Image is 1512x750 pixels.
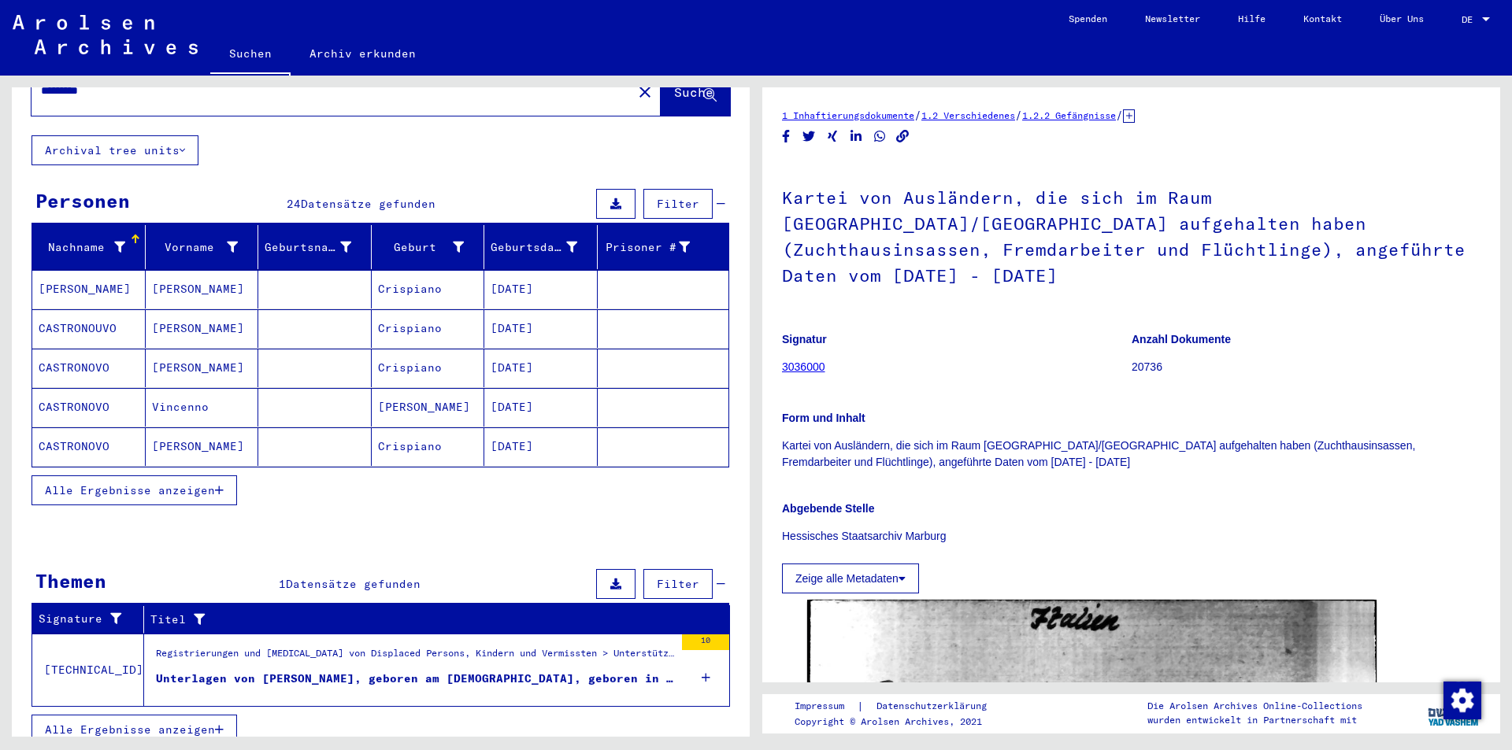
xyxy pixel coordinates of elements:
button: Filter [643,569,713,599]
div: 10 [682,634,729,650]
mat-header-cell: Prisoner # [598,225,729,269]
span: Datensätze gefunden [286,577,421,591]
div: Unterlagen von [PERSON_NAME], geboren am [DEMOGRAPHIC_DATA], geboren in [GEOGRAPHIC_DATA] und von... [156,671,674,687]
div: | [795,698,1006,715]
mat-cell: CASTRONOUVO [32,309,146,348]
img: Arolsen_neg.svg [13,15,198,54]
div: Vorname [152,239,239,256]
b: Anzahl Dokumente [1132,333,1231,345]
span: Alle Ergebnisse anzeigen [45,722,215,737]
mat-icon: close [636,83,654,102]
button: Archival tree units [31,135,198,165]
button: Share on Twitter [801,127,817,146]
mat-header-cell: Geburt‏ [372,225,485,269]
mat-cell: Crispiano [372,427,485,466]
button: Suche [661,67,730,116]
span: Filter [657,197,699,211]
span: Datensätze gefunden [301,197,435,211]
button: Alle Ergebnisse anzeigen [31,715,237,744]
button: Alle Ergebnisse anzeigen [31,475,237,505]
mat-header-cell: Nachname [32,225,146,269]
a: 1.2.2 Gefängnisse [1022,109,1116,121]
a: Datenschutzerklärung [864,698,1006,715]
mat-cell: Crispiano [372,349,485,387]
mat-cell: CASTRONOVO [32,388,146,427]
button: Share on Facebook [778,127,795,146]
div: Signature [39,611,132,627]
mat-cell: [DATE] [484,349,598,387]
div: Zustimmung ändern [1443,681,1480,719]
a: Suchen [210,35,291,76]
button: Share on LinkedIn [848,127,865,146]
div: Geburtsname [265,235,371,260]
mat-header-cell: Geburtsname [258,225,372,269]
img: Zustimmung ändern [1443,682,1481,719]
button: Copy link [895,127,911,146]
mat-cell: [PERSON_NAME] [146,427,259,466]
b: Form und Inhalt [782,412,865,424]
mat-cell: [PERSON_NAME] [372,388,485,427]
button: Filter [643,189,713,219]
div: Prisoner # [604,235,710,260]
p: Die Arolsen Archives Online-Collections [1147,699,1362,713]
div: Geburt‏ [378,235,484,260]
h1: Kartei von Ausländern, die sich im Raum [GEOGRAPHIC_DATA]/[GEOGRAPHIC_DATA] aufgehalten haben (Zu... [782,161,1480,308]
div: Prisoner # [604,239,691,256]
p: Copyright © Arolsen Archives, 2021 [795,715,1006,729]
p: 20736 [1132,359,1480,375]
div: Titel [150,607,714,632]
div: Registrierungen und [MEDICAL_DATA] von Displaced Persons, Kindern und Vermissten > Unterstützungs... [156,646,674,668]
p: Kartei von Ausländern, die sich im Raum [GEOGRAPHIC_DATA]/[GEOGRAPHIC_DATA] aufgehalten haben (Zu... [782,438,1480,471]
a: 1 Inhaftierungsdokumente [782,109,914,121]
button: Share on WhatsApp [872,127,888,146]
div: Geburt‏ [378,239,465,256]
button: Share on Xing [825,127,841,146]
p: Hessisches Staatsarchiv Marburg [782,528,1480,545]
mat-cell: Crispiano [372,309,485,348]
mat-cell: [PERSON_NAME] [146,309,259,348]
mat-cell: [DATE] [484,388,598,427]
mat-cell: CASTRONOVO [32,427,146,466]
mat-header-cell: Vorname [146,225,259,269]
span: / [1116,108,1123,122]
a: 1.2 Verschiedenes [921,109,1015,121]
mat-cell: Crispiano [372,270,485,308]
img: yv_logo.png [1425,693,1484,733]
div: Themen [35,567,106,595]
a: Archiv erkunden [291,35,435,72]
span: / [1015,108,1022,122]
div: Geburtsdatum [491,235,597,260]
div: Nachname [39,235,145,260]
p: wurden entwickelt in Partnerschaft mit [1147,713,1362,727]
mat-cell: CASTRONOVO [32,349,146,387]
mat-cell: [DATE] [484,309,598,348]
mat-cell: [PERSON_NAME] [146,349,259,387]
div: Personen [35,187,130,215]
mat-header-cell: Geburtsdatum [484,225,598,269]
div: Nachname [39,239,125,256]
span: 1 [279,577,286,591]
button: Zeige alle Metadaten [782,563,919,593]
span: Filter [657,577,699,591]
div: Geburtsname [265,239,351,256]
mat-cell: [PERSON_NAME] [32,270,146,308]
div: Geburtsdatum [491,239,577,256]
span: 24 [287,197,301,211]
a: Impressum [795,698,857,715]
b: Signatur [782,333,827,345]
div: Signature [39,607,147,632]
span: Suche [674,84,713,100]
span: Alle Ergebnisse anzeigen [45,483,215,497]
span: / [914,108,921,122]
mat-cell: [DATE] [484,270,598,308]
a: 3036000 [782,360,825,373]
mat-cell: [DATE] [484,427,598,466]
div: Titel [150,611,699,628]
mat-cell: Vincenno [146,388,259,427]
mat-select-trigger: DE [1462,13,1473,25]
button: Clear [629,76,661,107]
td: [TECHNICAL_ID] [32,634,144,706]
div: Vorname [152,235,258,260]
b: Abgebende Stelle [782,502,874,515]
mat-cell: [PERSON_NAME] [146,270,259,308]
